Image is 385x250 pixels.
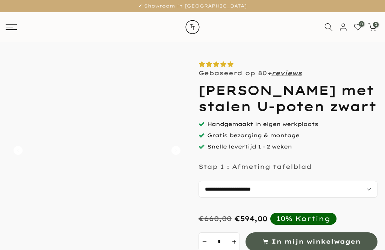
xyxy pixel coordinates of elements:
[271,236,361,247] span: In mijn winkelwagen
[207,143,292,150] span: Snelle levertijd 1 - 2 weken
[14,146,23,155] button: Carousel Back Arrow
[207,121,318,127] span: Handgemaakt in eigen werkplaats
[199,181,377,198] select: autocomplete="off"
[368,23,376,31] a: 0
[199,82,377,115] h1: [PERSON_NAME] met stalen U-poten zwart
[199,214,232,223] div: €660,00
[276,214,330,223] div: 10% Korting
[1,212,38,249] iframe: toggle-frame
[9,2,376,10] p: ✔ Showroom in [GEOGRAPHIC_DATA]
[267,69,271,77] strong: +
[171,146,180,155] button: Carousel Next Arrow
[373,22,379,27] span: 0
[199,69,302,77] p: Gebaseerd op 80
[271,69,302,77] a: reviews
[207,132,299,139] span: Gratis bezorging & montage
[199,163,312,170] p: Stap 1 : Afmeting tafelblad
[359,21,364,27] span: 0
[179,12,206,42] img: trend-table
[235,214,267,223] div: €594,00
[8,61,186,240] img: Douglas bartafel met stalen U-poten zwart
[354,23,362,31] a: 0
